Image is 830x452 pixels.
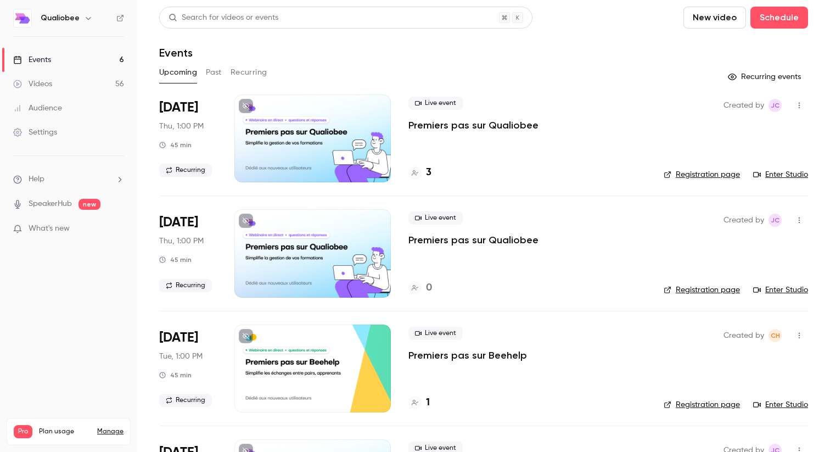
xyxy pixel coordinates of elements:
[111,224,124,234] iframe: Noticeable Trigger
[408,165,431,180] a: 3
[159,94,217,182] div: Aug 21 Thu, 1:00 PM (Europe/Paris)
[97,427,124,436] a: Manage
[231,64,267,81] button: Recurring
[159,325,217,412] div: Sep 16 Tue, 1:00 PM (Europe/Paris)
[408,327,463,340] span: Live event
[408,349,527,362] a: Premiers pas sur Beehelp
[41,13,80,24] h6: Qualiobee
[159,209,217,297] div: Sep 4 Thu, 1:00 PM (Europe/Paris)
[14,425,32,438] span: Pro
[408,119,539,132] a: Premiers pas sur Qualiobee
[159,255,192,264] div: 45 min
[664,399,740,410] a: Registration page
[723,68,808,86] button: Recurring events
[159,46,193,59] h1: Events
[750,7,808,29] button: Schedule
[29,174,44,185] span: Help
[13,174,124,185] li: help-dropdown-opener
[724,99,764,112] span: Created by
[159,164,212,177] span: Recurring
[769,99,782,112] span: Julien Chateau
[683,7,746,29] button: New video
[753,284,808,295] a: Enter Studio
[159,236,204,247] span: Thu, 1:00 PM
[13,127,57,138] div: Settings
[408,395,430,410] a: 1
[664,284,740,295] a: Registration page
[29,198,72,210] a: SpeakerHub
[13,54,51,65] div: Events
[408,211,463,225] span: Live event
[408,281,432,295] a: 0
[724,329,764,342] span: Created by
[39,427,91,436] span: Plan usage
[159,121,204,132] span: Thu, 1:00 PM
[426,281,432,295] h4: 0
[753,399,808,410] a: Enter Studio
[159,394,212,407] span: Recurring
[159,214,198,231] span: [DATE]
[426,165,431,180] h4: 3
[78,199,100,210] span: new
[206,64,222,81] button: Past
[724,214,764,227] span: Created by
[769,214,782,227] span: Julien Chateau
[159,371,192,380] div: 45 min
[664,169,740,180] a: Registration page
[408,97,463,110] span: Live event
[753,169,808,180] a: Enter Studio
[769,329,782,342] span: Charles HUET
[771,214,779,227] span: JC
[771,99,779,112] span: JC
[29,223,70,235] span: What's new
[159,141,192,149] div: 45 min
[426,395,430,410] h4: 1
[771,329,780,342] span: CH
[14,9,31,27] img: Qualiobee
[13,79,52,90] div: Videos
[159,329,198,347] span: [DATE]
[159,279,212,292] span: Recurring
[408,233,539,247] a: Premiers pas sur Qualiobee
[159,99,198,116] span: [DATE]
[13,103,62,114] div: Audience
[159,64,197,81] button: Upcoming
[169,12,278,24] div: Search for videos or events
[159,351,203,362] span: Tue, 1:00 PM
